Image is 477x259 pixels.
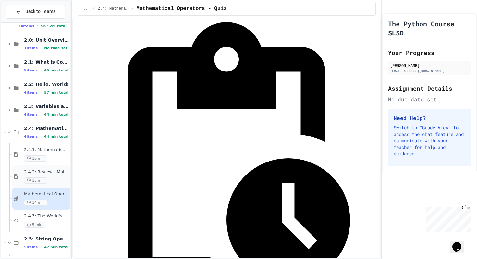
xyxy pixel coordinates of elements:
[24,37,69,43] span: 2.0: Unit Overview
[388,96,471,103] div: No due date set
[40,68,42,73] span: •
[450,233,471,253] iframe: chat widget
[25,8,55,15] span: Back to Teams
[394,114,466,122] h3: Need Help?
[24,46,38,50] span: 1 items
[390,69,469,73] div: [EMAIL_ADDRESS][DOMAIN_NAME]
[24,200,47,206] span: 14 min
[40,244,42,250] span: •
[24,177,47,184] span: 15 min
[98,6,129,11] span: 2.4: Mathematical Operators
[6,5,65,19] button: Back to Teams
[388,19,471,37] h1: The Python Course SLSD
[24,68,38,72] span: 5 items
[44,68,68,72] span: 45 min total
[24,155,47,162] span: 10 min
[388,48,471,57] h2: Your Progress
[40,90,42,95] span: •
[136,5,226,13] span: Mathematical Operators - Quiz
[44,135,68,139] span: 44 min total
[423,205,471,232] iframe: chat widget
[44,245,68,249] span: 47 min total
[24,125,69,131] span: 2.4: Mathematical Operators
[24,191,69,197] span: Mathematical Operators - Quiz
[40,134,42,139] span: •
[40,45,42,51] span: •
[24,59,69,65] span: 2.1: What is Code?
[41,24,67,28] span: 5h 52m total
[394,124,466,157] p: Switch to "Grade View" to access the chat feature and communicate with your teacher for help and ...
[24,214,69,219] span: 2.4.3: The World's Worst Farmer's Market
[37,23,38,29] span: •
[24,103,69,109] span: 2.3: Variables and Data Types
[24,147,69,153] span: 2.4.1: Mathematical Operators
[388,84,471,93] h2: Assignment Details
[24,112,38,117] span: 4 items
[83,6,90,11] span: ...
[24,245,38,249] span: 5 items
[44,46,67,50] span: No time set
[24,222,45,228] span: 5 min
[93,6,95,11] span: /
[18,24,34,28] span: 34 items
[24,90,38,95] span: 4 items
[3,3,45,41] div: Chat with us now!Close
[44,90,68,95] span: 57 min total
[40,112,42,117] span: •
[24,135,38,139] span: 4 items
[24,169,69,175] span: 2.4.2: Review - Mathematical Operators
[24,236,69,242] span: 2.5: String Operators
[24,81,69,87] span: 2.2: Hello, World!
[390,62,469,68] div: [PERSON_NAME]
[131,6,134,11] span: /
[44,112,68,117] span: 44 min total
